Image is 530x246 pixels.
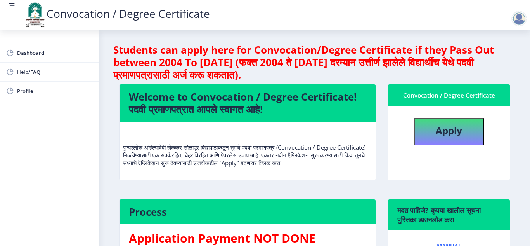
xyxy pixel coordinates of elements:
[129,206,366,218] h4: Process
[123,128,372,167] p: पुण्यश्लोक अहिल्यादेवी होळकर सोलापूर विद्यापीठाकडून तुमचे पदवी प्रमाणपत्र (Convocation / Degree C...
[17,67,93,77] span: Help/FAQ
[23,6,210,21] a: Convocation / Degree Certificate
[17,86,93,96] span: Profile
[113,44,516,81] h4: Students can apply here for Convocation/Degree Certificate if they Pass Out between 2004 To [DATE...
[436,124,462,137] b: Apply
[397,206,501,224] h6: मदत पाहिजे? कृपया खालील सूचना पुस्तिका डाउनलोड करा
[414,118,484,145] button: Apply
[17,48,93,58] span: Dashboard
[23,2,47,28] img: logo
[129,91,366,115] h4: Welcome to Convocation / Degree Certificate! पदवी प्रमाणपत्रात आपले स्वागत आहे!
[397,91,501,100] div: Convocation / Degree Certificate
[129,230,366,246] h3: Application Payment NOT DONE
